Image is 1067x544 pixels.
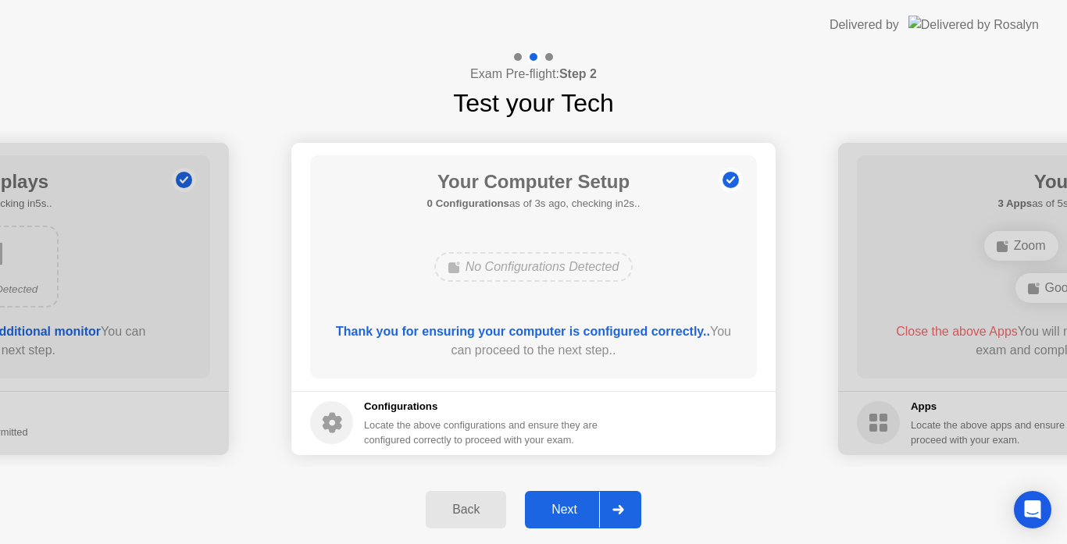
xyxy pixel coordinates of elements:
h4: Exam Pre-flight: [470,65,597,84]
h1: Your Computer Setup [427,168,641,196]
button: Next [525,491,641,528]
div: Locate the above configurations and ensure they are configured correctly to proceed with your exam. [364,418,601,447]
div: Delivered by [830,16,899,34]
b: Thank you for ensuring your computer is configured correctly.. [336,325,710,338]
div: Back [430,503,501,517]
button: Back [426,491,506,528]
div: No Configurations Detected [434,252,633,282]
b: Step 2 [559,67,597,80]
div: Next [530,503,599,517]
img: Delivered by Rosalyn [908,16,1039,34]
b: 0 Configurations [427,197,509,209]
h5: Configurations [364,399,601,414]
h1: Test your Tech [453,84,614,122]
div: You can proceed to the next step.. [333,322,735,360]
div: Open Intercom Messenger [1014,491,1051,528]
h5: as of 3s ago, checking in2s.. [427,196,641,212]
